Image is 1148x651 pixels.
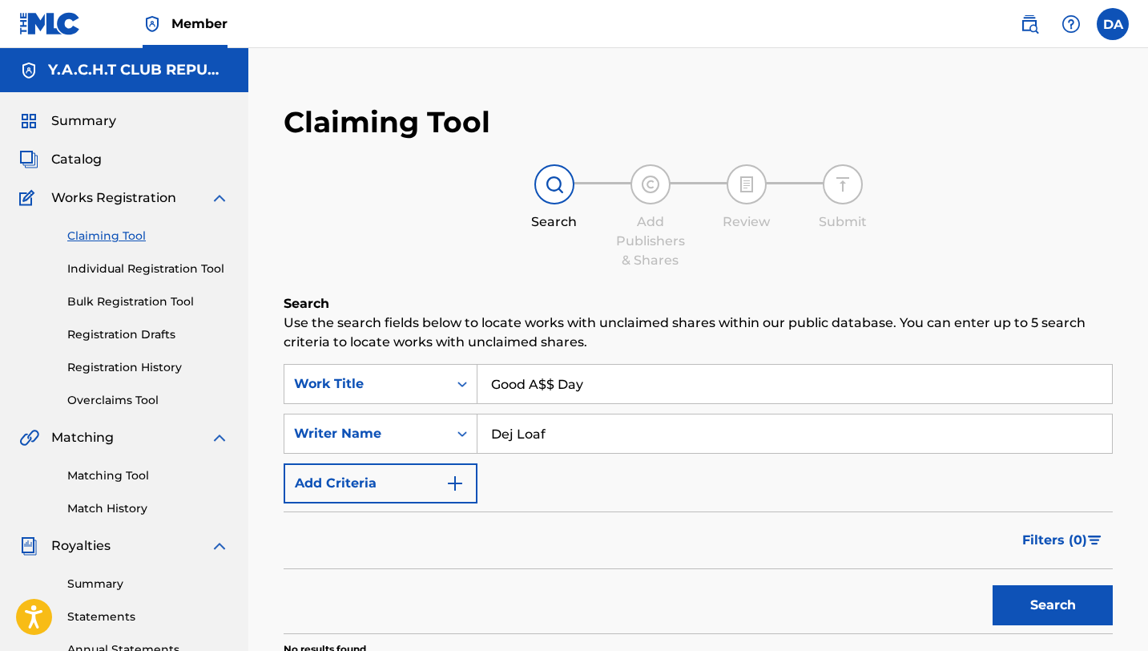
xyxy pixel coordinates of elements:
[210,536,229,556] img: expand
[545,175,564,194] img: step indicator icon for Search
[210,188,229,208] img: expand
[514,212,594,232] div: Search
[19,428,39,447] img: Matching
[294,374,438,394] div: Work Title
[1088,536,1102,545] img: filter
[803,212,883,232] div: Submit
[1061,14,1081,34] img: help
[67,609,229,625] a: Statements
[171,14,228,33] span: Member
[67,500,229,517] a: Match History
[67,467,229,484] a: Matching Tool
[737,175,756,194] img: step indicator icon for Review
[51,536,111,556] span: Royalties
[19,61,38,80] img: Accounts
[19,111,38,131] img: Summary
[19,150,38,169] img: Catalog
[1022,531,1087,550] span: Filters ( 0 )
[67,326,229,343] a: Registration Drafts
[641,175,660,194] img: step indicator icon for Add Publishers & Shares
[284,463,477,503] button: Add Criteria
[284,364,1113,633] form: Search Form
[610,212,691,270] div: Add Publishers & Shares
[48,61,229,79] h5: Y.A.C.H.T CLUB REPUBLIC LLC
[67,359,229,376] a: Registration History
[19,150,102,169] a: CatalogCatalog
[707,212,787,232] div: Review
[51,428,114,447] span: Matching
[284,104,490,140] h2: Claiming Tool
[1013,520,1113,560] button: Filters (0)
[210,428,229,447] img: expand
[19,536,38,556] img: Royalties
[1020,14,1039,34] img: search
[294,424,438,443] div: Writer Name
[1103,417,1148,546] iframe: Resource Center
[1013,8,1045,40] a: Public Search
[19,111,116,131] a: SummarySummary
[1097,8,1129,40] div: User Menu
[833,175,852,194] img: step indicator icon for Submit
[1055,8,1087,40] div: Help
[143,14,162,34] img: Top Rightsholder
[67,228,229,245] a: Claiming Tool
[19,12,81,35] img: MLC Logo
[67,293,229,310] a: Bulk Registration Tool
[51,150,102,169] span: Catalog
[67,576,229,592] a: Summary
[284,313,1113,352] p: Use the search fields below to locate works with unclaimed shares within our public database. You...
[445,474,465,493] img: 9d2ae6d4665cec9f34b9.svg
[993,585,1113,625] button: Search
[51,111,116,131] span: Summary
[51,188,176,208] span: Works Registration
[19,188,40,208] img: Works Registration
[284,294,1113,313] h6: Search
[67,261,229,277] a: Individual Registration Tool
[67,392,229,409] a: Overclaims Tool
